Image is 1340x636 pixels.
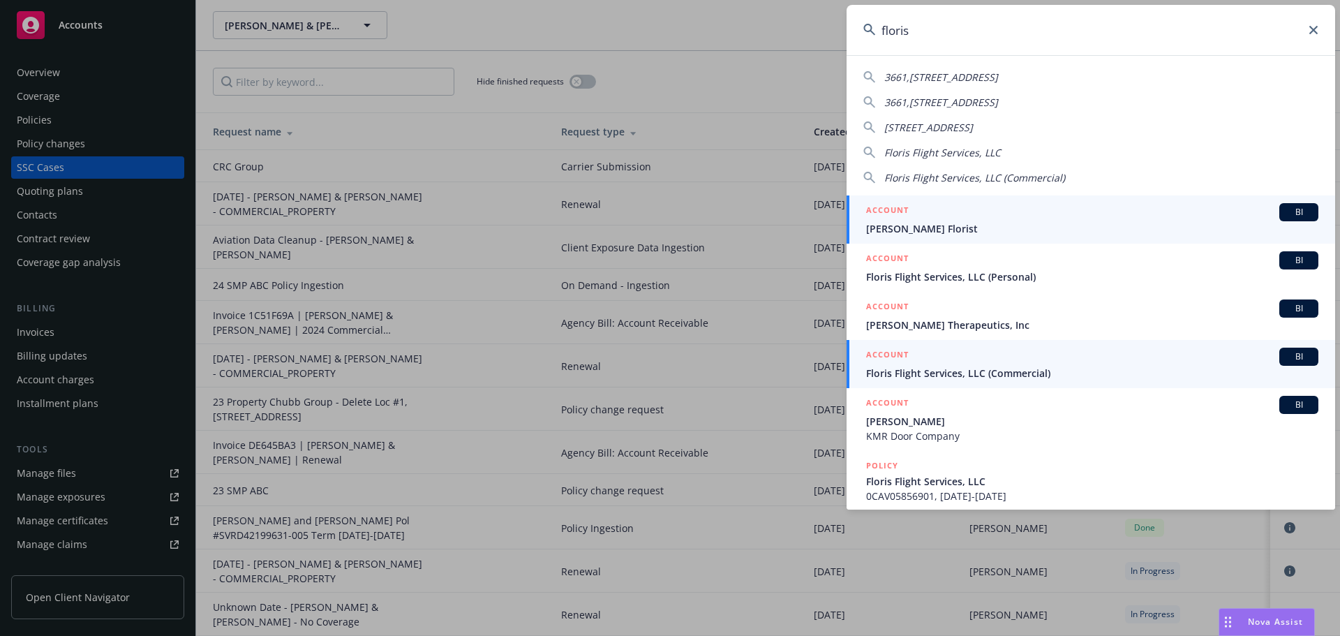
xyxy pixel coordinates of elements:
[866,414,1318,429] span: [PERSON_NAME]
[866,221,1318,236] span: [PERSON_NAME] Florist
[866,429,1318,443] span: KMR Door Company
[884,146,1001,159] span: Floris Flight Services, LLC
[884,121,973,134] span: [STREET_ADDRESS]
[847,195,1335,244] a: ACCOUNTBI[PERSON_NAME] Florist
[847,244,1335,292] a: ACCOUNTBIFloris Flight Services, LLC (Personal)
[866,203,909,220] h5: ACCOUNT
[866,299,909,316] h5: ACCOUNT
[866,489,1318,503] span: 0CAV05856901, [DATE]-[DATE]
[884,96,998,109] span: 3661,[STREET_ADDRESS]
[1285,350,1313,363] span: BI
[1219,608,1315,636] button: Nova Assist
[847,5,1335,55] input: Search...
[1285,254,1313,267] span: BI
[847,388,1335,451] a: ACCOUNTBI[PERSON_NAME]KMR Door Company
[847,451,1335,511] a: POLICYFloris Flight Services, LLC0CAV05856901, [DATE]-[DATE]
[884,71,998,84] span: 3661,[STREET_ADDRESS]
[1285,302,1313,315] span: BI
[866,348,909,364] h5: ACCOUNT
[866,396,909,413] h5: ACCOUNT
[1285,399,1313,411] span: BI
[1248,616,1303,628] span: Nova Assist
[866,269,1318,284] span: Floris Flight Services, LLC (Personal)
[866,459,898,473] h5: POLICY
[1219,609,1237,635] div: Drag to move
[847,292,1335,340] a: ACCOUNTBI[PERSON_NAME] Therapeutics, Inc
[866,366,1318,380] span: Floris Flight Services, LLC (Commercial)
[847,340,1335,388] a: ACCOUNTBIFloris Flight Services, LLC (Commercial)
[866,318,1318,332] span: [PERSON_NAME] Therapeutics, Inc
[866,251,909,268] h5: ACCOUNT
[884,171,1065,184] span: Floris Flight Services, LLC (Commercial)
[866,474,1318,489] span: Floris Flight Services, LLC
[1285,206,1313,219] span: BI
